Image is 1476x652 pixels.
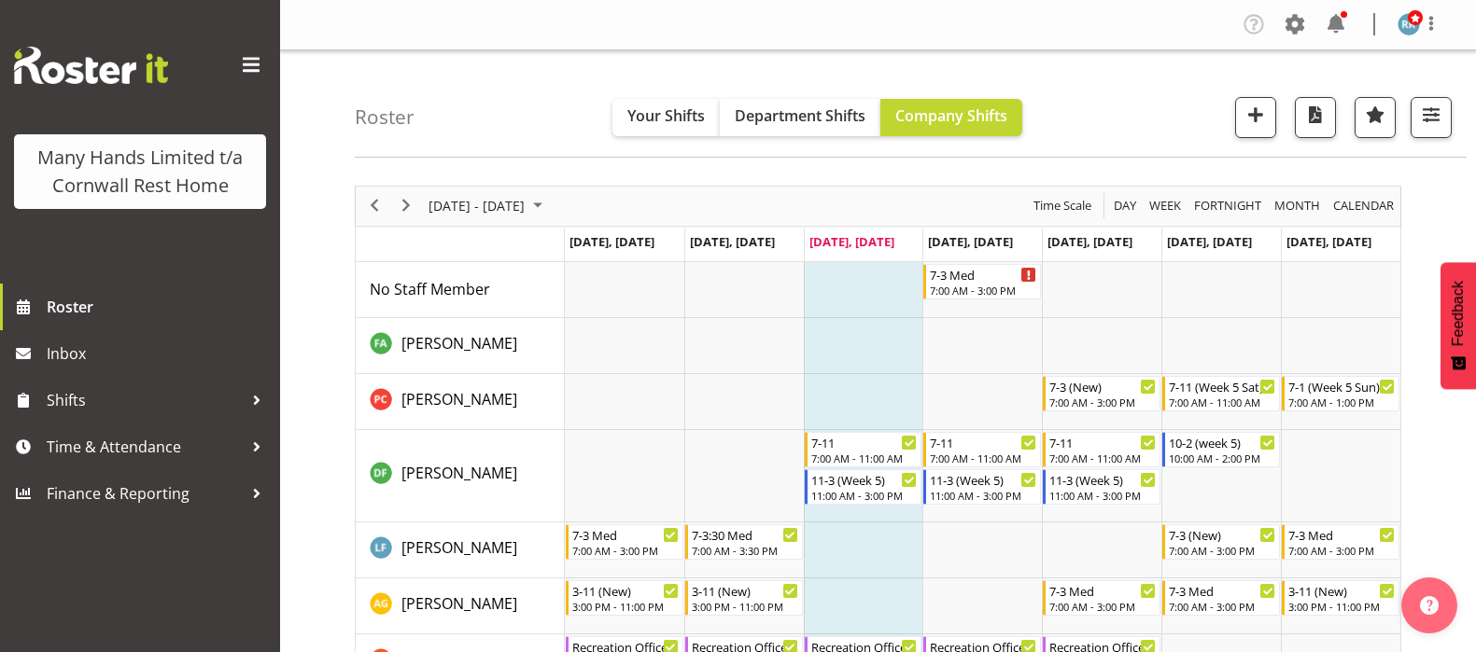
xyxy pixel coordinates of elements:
div: 7:00 AM - 3:00 PM [1288,543,1395,558]
div: 7-11 [811,433,918,451]
button: Next [394,194,419,217]
td: Fairbrother, Deborah resource [356,430,565,522]
button: Previous [362,194,387,217]
div: 7:00 AM - 11:00 AM [811,451,918,465]
div: Fairbrother, Deborah"s event - 11-3 (Week 5) Begin From Friday, September 19, 2025 at 11:00:00 AM... [1043,469,1160,505]
span: [PERSON_NAME] [401,333,517,354]
div: 7-3 (New) [1169,525,1275,544]
button: Download a PDF of the roster according to the set date range. [1295,97,1336,138]
a: [PERSON_NAME] [401,388,517,410]
div: 7:00 AM - 1:00 PM [1288,395,1395,409]
div: 7-11 (Week 5 Sat) [1169,377,1275,395]
button: Your Shifts [612,99,720,136]
div: No Staff Member"s event - 7-3 Med Begin From Thursday, September 18, 2025 at 7:00:00 AM GMT+12:00... [923,264,1041,299]
span: [PERSON_NAME] [401,537,517,558]
span: Company Shifts [895,105,1007,126]
div: Galvez, Angeline"s event - 3-11 (New) Begin From Monday, September 15, 2025 at 3:00:00 PM GMT+12:... [566,580,683,616]
div: September 15 - 21, 2025 [422,187,554,226]
td: No Staff Member resource [356,262,565,318]
span: Your Shifts [627,105,705,126]
div: 7:00 AM - 3:00 PM [1049,599,1156,614]
button: Fortnight [1191,194,1265,217]
div: 11-3 (Week 5) [930,470,1036,489]
button: Highlight an important date within the roster. [1355,97,1396,138]
a: [PERSON_NAME] [401,332,517,354]
div: Fairbrother, Deborah"s event - 7-11 Begin From Friday, September 19, 2025 at 7:00:00 AM GMT+12:00... [1043,432,1160,467]
div: Galvez, Angeline"s event - 3-11 (New) Begin From Tuesday, September 16, 2025 at 3:00:00 PM GMT+12... [685,580,803,616]
span: [DATE], [DATE] [928,233,1013,250]
span: [DATE], [DATE] [1286,233,1371,250]
div: Fairbrother, Deborah"s event - 11-3 (Week 5) Begin From Thursday, September 18, 2025 at 11:00:00 ... [923,469,1041,505]
div: Fairbrother, Deborah"s event - 7-11 Begin From Thursday, September 18, 2025 at 7:00:00 AM GMT+12:... [923,432,1041,467]
span: Feedback [1450,281,1467,346]
div: 3-11 (New) [1288,581,1395,600]
span: [PERSON_NAME] [401,389,517,409]
div: Fairbrother, Deborah"s event - 11-3 (Week 5) Begin From Wednesday, September 17, 2025 at 11:00:00... [805,469,922,505]
div: Flynn, Leeane"s event - 7-3 (New) Begin From Saturday, September 20, 2025 at 7:00:00 AM GMT+12:00... [1162,524,1280,560]
div: 7:00 AM - 3:30 PM [692,543,798,558]
a: [PERSON_NAME] [401,462,517,484]
div: 7-3 Med [1049,581,1156,600]
button: Department Shifts [720,99,880,136]
div: 7:00 AM - 11:00 AM [1169,395,1275,409]
div: 7:00 AM - 3:00 PM [572,543,679,558]
span: Department Shifts [735,105,865,126]
div: 7:00 AM - 3:00 PM [1049,395,1156,409]
div: 11:00 AM - 3:00 PM [930,488,1036,503]
button: Feedback - Show survey [1441,262,1476,389]
div: Flynn, Leeane"s event - 7-3 Med Begin From Sunday, September 21, 2025 at 7:00:00 AM GMT+12:00 End... [1282,524,1399,560]
div: 3:00 PM - 11:00 PM [1288,599,1395,614]
div: 7:00 AM - 11:00 AM [1049,451,1156,465]
button: Timeline Day [1111,194,1140,217]
div: 7-1 (Week 5 Sun) [1288,377,1395,395]
span: Day [1112,194,1138,217]
a: [PERSON_NAME] [401,592,517,615]
div: Chand, Pretika"s event - 7-11 (Week 5 Sat) Begin From Saturday, September 20, 2025 at 7:00:00 AM ... [1162,376,1280,411]
div: 10:00 AM - 2:00 PM [1169,451,1275,465]
div: Flynn, Leeane"s event - 7-3:30 Med Begin From Tuesday, September 16, 2025 at 7:00:00 AM GMT+12:00... [685,524,803,560]
div: 11:00 AM - 3:00 PM [811,488,918,503]
span: [DATE] - [DATE] [427,194,527,217]
div: Fairbrother, Deborah"s event - 10-2 (week 5) Begin From Saturday, September 20, 2025 at 10:00:00 ... [1162,432,1280,467]
td: Flynn, Leeane resource [356,522,565,578]
button: Filter Shifts [1411,97,1452,138]
div: 3:00 PM - 11:00 PM [572,599,679,614]
a: [PERSON_NAME] [401,536,517,559]
div: 11-3 (Week 5) [1049,470,1156,489]
span: Shifts [47,386,243,414]
span: [DATE], [DATE] [809,233,894,250]
div: 7-3 Med [572,525,679,544]
div: Galvez, Angeline"s event - 7-3 Med Begin From Saturday, September 20, 2025 at 7:00:00 AM GMT+12:0... [1162,580,1280,616]
span: [PERSON_NAME] [401,593,517,614]
div: 11:00 AM - 3:00 PM [1049,488,1156,503]
button: Timeline Month [1272,194,1324,217]
span: No Staff Member [370,279,490,299]
div: Chand, Pretika"s event - 7-3 (New) Begin From Friday, September 19, 2025 at 7:00:00 AM GMT+12:00 ... [1043,376,1160,411]
div: next period [390,187,422,226]
div: 3-11 (New) [572,581,679,600]
span: Finance & Reporting [47,479,243,507]
span: Roster [47,293,271,321]
div: Fairbrother, Deborah"s event - 7-11 Begin From Wednesday, September 17, 2025 at 7:00:00 AM GMT+12... [805,432,922,467]
div: 11-3 (Week 5) [811,470,918,489]
span: Inbox [47,340,271,368]
button: Timeline Week [1146,194,1185,217]
span: Time & Attendance [47,433,243,461]
span: Week [1147,194,1183,217]
a: No Staff Member [370,278,490,300]
div: 7-3 Med [930,265,1036,284]
img: Rosterit website logo [14,47,168,84]
div: Galvez, Angeline"s event - 3-11 (New) Begin From Sunday, September 21, 2025 at 3:00:00 PM GMT+12:... [1282,580,1399,616]
div: 7-3 Med [1288,525,1395,544]
span: [DATE], [DATE] [690,233,775,250]
div: Many Hands Limited t/a Cornwall Rest Home [33,144,247,200]
div: 7-11 [1049,433,1156,451]
img: reece-rhind280.jpg [1398,13,1420,35]
div: previous period [358,187,390,226]
td: Chand, Pretika resource [356,374,565,430]
td: Galvez, Angeline resource [356,578,565,634]
div: 7-3 (New) [1049,377,1156,395]
div: Flynn, Leeane"s event - 7-3 Med Begin From Monday, September 15, 2025 at 7:00:00 AM GMT+12:00 End... [566,524,683,560]
span: [DATE], [DATE] [1167,233,1252,250]
button: Time Scale [1031,194,1095,217]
